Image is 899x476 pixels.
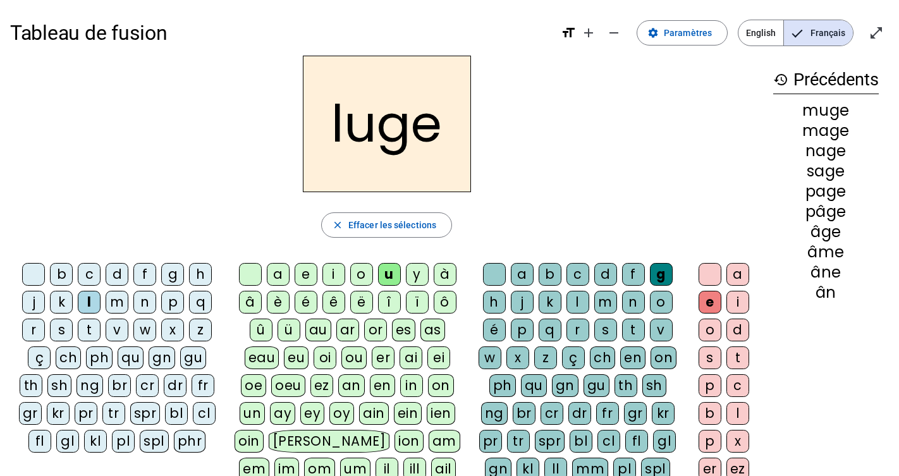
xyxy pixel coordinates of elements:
[773,245,879,260] div: âme
[581,25,596,40] mat-icon: add
[400,374,423,397] div: in
[20,374,42,397] div: th
[359,402,389,425] div: ain
[350,263,373,286] div: o
[552,374,578,397] div: gn
[112,430,135,453] div: pl
[625,430,648,453] div: fl
[511,319,534,341] div: p
[699,402,721,425] div: b
[624,402,647,425] div: gr
[427,346,450,369] div: ei
[773,123,879,138] div: mage
[664,25,712,40] span: Paramètres
[370,374,395,397] div: en
[506,346,529,369] div: x
[270,402,295,425] div: ay
[322,291,345,314] div: ê
[541,402,563,425] div: cr
[726,374,749,397] div: c
[869,25,884,40] mat-icon: open_in_full
[651,346,676,369] div: on
[118,346,144,369] div: qu
[642,374,666,397] div: sh
[596,402,619,425] div: fr
[189,263,212,286] div: h
[406,263,429,286] div: y
[108,374,131,397] div: br
[594,319,617,341] div: s
[348,217,436,233] span: Effacer les sélections
[130,402,161,425] div: spr
[699,346,721,369] div: s
[566,319,589,341] div: r
[521,374,547,397] div: qu
[606,25,621,40] mat-icon: remove
[784,20,853,46] span: Français
[726,319,749,341] div: d
[47,374,71,397] div: sh
[726,430,749,453] div: x
[773,164,879,179] div: sage
[773,66,879,94] h3: Précédents
[428,374,454,397] div: on
[310,374,333,397] div: ez
[136,374,159,397] div: cr
[189,291,212,314] div: q
[303,56,471,192] h2: luge
[165,402,188,425] div: bl
[28,346,51,369] div: ç
[364,319,387,341] div: or
[773,285,879,300] div: ân
[637,20,728,46] button: Paramètres
[647,27,659,39] mat-icon: settings
[10,13,551,53] h1: Tableau de fusion
[653,430,676,453] div: gl
[164,374,187,397] div: dr
[392,319,415,341] div: es
[726,346,749,369] div: t
[338,374,365,397] div: an
[726,402,749,425] div: l
[566,291,589,314] div: l
[511,263,534,286] div: a
[427,402,455,425] div: ien
[250,319,272,341] div: û
[47,402,70,425] div: kr
[235,430,264,453] div: oin
[300,402,324,425] div: ey
[267,291,290,314] div: è
[56,346,81,369] div: ch
[50,291,73,314] div: k
[650,263,673,286] div: g
[378,291,401,314] div: î
[507,430,530,453] div: tr
[773,184,879,199] div: page
[561,25,576,40] mat-icon: format_size
[241,374,266,397] div: oe
[650,291,673,314] div: o
[594,291,617,314] div: m
[239,291,262,314] div: â
[341,346,367,369] div: ou
[22,319,45,341] div: r
[295,263,317,286] div: e
[240,402,265,425] div: un
[594,263,617,286] div: d
[84,430,107,453] div: kl
[161,291,184,314] div: p
[773,204,879,219] div: pâge
[106,319,128,341] div: v
[106,263,128,286] div: d
[267,263,290,286] div: a
[620,346,645,369] div: en
[336,319,359,341] div: ar
[106,291,128,314] div: m
[394,402,422,425] div: ein
[400,346,422,369] div: ai
[321,212,452,238] button: Effacer les sélections
[773,265,879,280] div: âne
[652,402,675,425] div: kr
[140,430,169,453] div: spl
[406,291,429,314] div: ï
